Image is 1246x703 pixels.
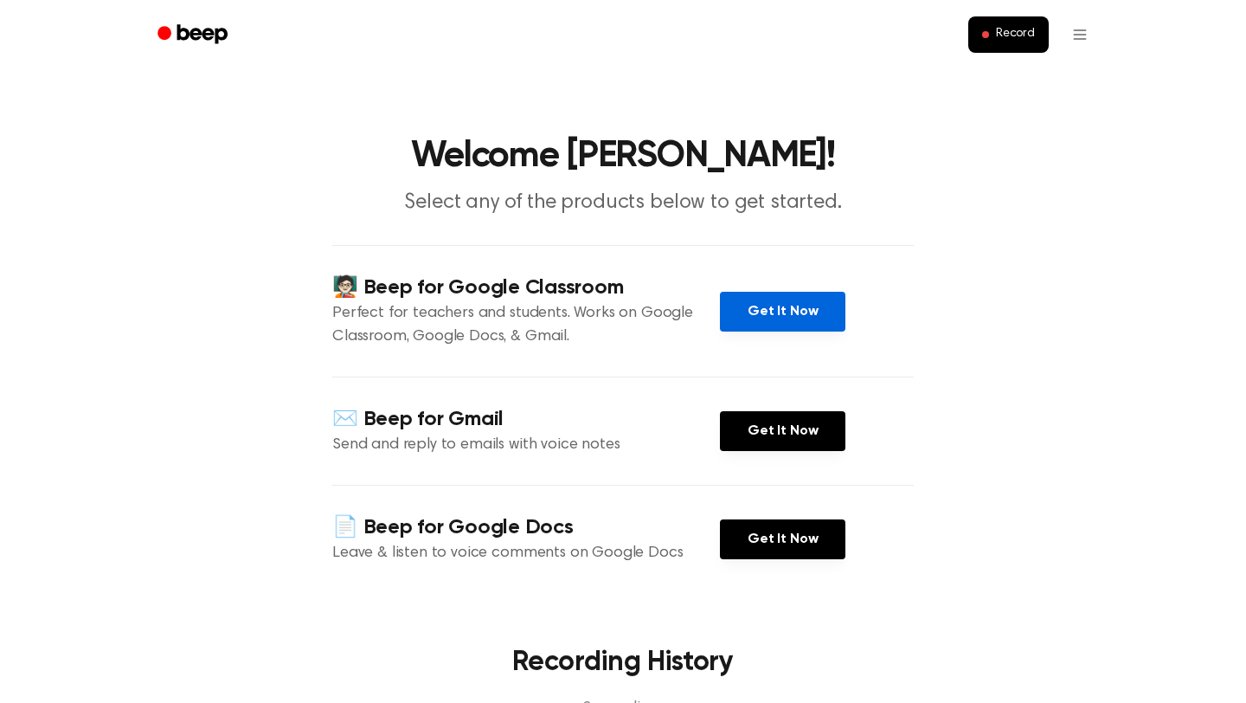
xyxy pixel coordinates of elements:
h4: 📄 Beep for Google Docs [332,513,720,542]
h4: ✉️ Beep for Gmail [332,405,720,434]
h1: Welcome [PERSON_NAME]! [180,139,1066,175]
button: Record [968,16,1049,53]
p: Leave & listen to voice comments on Google Docs [332,542,720,565]
p: Send and reply to emails with voice notes [332,434,720,457]
a: Get It Now [720,292,845,332]
h4: 🧑🏻‍🏫 Beep for Google Classroom [332,274,720,302]
a: Get It Now [720,411,845,451]
p: Perfect for teachers and students. Works on Google Classroom, Google Docs, & Gmail. [332,302,720,349]
a: Beep [145,18,243,52]
button: Open menu [1059,14,1101,55]
h3: Recording History [360,642,886,683]
span: Record [996,27,1035,42]
a: Get It Now [720,519,845,559]
p: Select any of the products below to get started. [291,189,955,217]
